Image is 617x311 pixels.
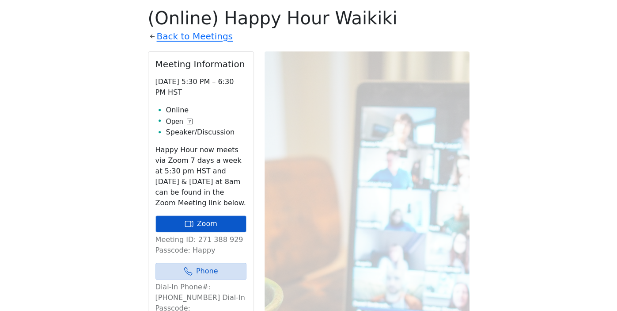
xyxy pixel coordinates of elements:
[166,116,183,127] span: Open
[166,105,246,115] li: Online
[157,29,233,44] a: Back to Meetings
[155,215,246,232] a: Zoom
[155,77,246,98] p: [DATE] 5:30 PM – 6:30 PM HST
[155,145,246,208] p: Happy Hour now meets via Zoom 7 days a week at 5:30 pm HST and [DATE] & [DATE] at 8am can be foun...
[166,127,246,138] li: Speaker/Discussion
[166,116,193,127] button: Open
[155,59,246,69] h2: Meeting Information
[148,8,469,29] h1: (Online) Happy Hour Waikiki
[155,234,246,256] p: Meeting ID: 271 388 929 Passcode: Happy
[155,263,246,280] a: Phone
